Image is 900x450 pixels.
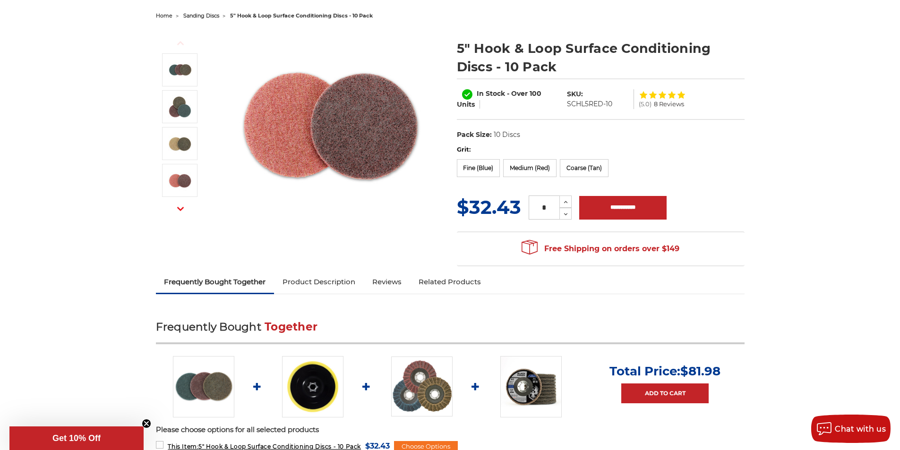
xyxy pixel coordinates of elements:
span: Together [265,320,317,333]
h1: 5" Hook & Loop Surface Conditioning Discs - 10 Pack [457,39,745,76]
p: Total Price: [609,364,720,379]
button: Close teaser [142,419,151,428]
dd: 10 Discs [494,130,520,140]
span: - Over [507,89,528,98]
a: Add to Cart [621,383,709,403]
button: Chat with us [811,415,891,443]
div: Get 10% OffClose teaser [9,426,144,450]
span: In Stock [477,89,505,98]
a: home [156,12,172,19]
span: (5.0) [639,101,651,107]
span: $32.43 [457,195,521,219]
span: Units [457,100,475,109]
dd: SCHL5RED-10 [567,99,612,109]
a: Related Products [410,272,489,292]
span: Free Shipping on orders over $149 [522,239,679,258]
a: Frequently Bought Together [156,272,274,292]
span: Chat with us [835,425,886,433]
img: 5 inch non woven scotchbrite discs [168,95,192,119]
img: medium red 5 inch hook and loop surface conditioning disc [168,169,192,192]
p: Please choose options for all selected products [156,425,745,435]
span: 100 [530,89,541,98]
dt: SKU: [567,89,583,99]
span: $81.98 [680,364,720,379]
label: Grit: [457,145,745,154]
a: Product Description [274,272,364,292]
span: 5" Hook & Loop Surface Conditioning Discs - 10 Pack [168,443,361,450]
span: Get 10% Off [52,433,101,443]
strong: This Item: [168,443,198,450]
button: Next [169,199,192,219]
img: coarse tan 5 inch hook and loop surface conditioning disc [168,132,192,155]
span: 8 Reviews [654,101,684,107]
a: Reviews [364,272,410,292]
button: Previous [169,33,192,53]
dt: Pack Size: [457,130,492,140]
img: 5 inch surface conditioning discs [173,356,234,417]
span: 5" hook & loop surface conditioning discs - 10 pack [230,12,373,19]
img: 5 inch surface conditioning discs [168,58,192,82]
span: Frequently Bought [156,320,261,333]
a: sanding discs [183,12,219,19]
img: 5 inch surface conditioning discs [237,29,426,218]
